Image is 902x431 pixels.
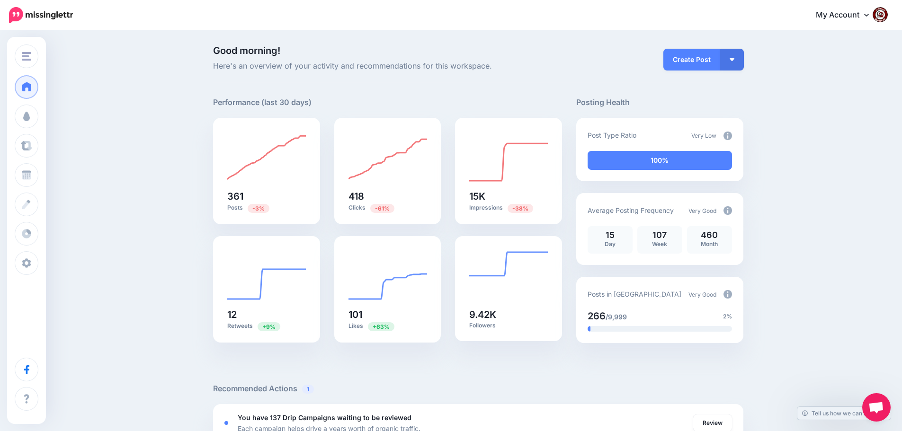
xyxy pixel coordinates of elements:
a: Tell us how we can improve [797,407,891,420]
span: Previous period: 371 [248,204,269,213]
a: Aprire la chat [862,393,891,422]
h5: Performance (last 30 days) [213,97,312,108]
span: Very Good [688,291,716,298]
p: Clicks [348,203,427,212]
p: 15 [592,231,628,239]
span: Previous period: 11 [258,322,280,331]
span: Here's an overview of your activity and recommendations for this workspace. [213,60,562,72]
span: Previous period: 1.08K [370,204,394,213]
p: Posts [227,203,306,212]
h5: 418 [348,192,427,201]
span: /9,999 [606,313,627,321]
p: 107 [642,231,678,239]
img: menu.png [22,52,31,61]
span: Previous period: 62 [368,322,394,331]
p: Followers [469,322,548,329]
span: Good morning! [213,45,280,56]
p: Posts in [GEOGRAPHIC_DATA] [588,289,681,299]
span: Month [701,240,718,247]
p: Likes [348,322,427,331]
img: Missinglettr [9,7,73,23]
span: Very Low [691,132,716,139]
div: <div class='status-dot small red margin-right'></div>Error [224,421,228,425]
span: Week [652,240,667,247]
span: 266 [588,310,606,322]
p: Average Posting Frequency [588,205,674,216]
div: 2% of your posts in the last 30 days have been from Drip Campaigns [588,326,590,332]
h5: 15K [469,192,548,201]
span: Previous period: 24.4K [508,204,533,213]
p: Impressions [469,203,548,212]
img: info-circle-grey.png [723,132,732,140]
img: info-circle-grey.png [723,290,732,299]
a: My Account [806,4,888,27]
img: info-circle-grey.png [723,206,732,215]
p: 460 [692,231,727,239]
span: Very Good [688,207,716,214]
b: You have 137 Drip Campaigns waiting to be reviewed [238,413,411,422]
h5: Recommended Actions [213,383,743,395]
h5: 361 [227,192,306,201]
h5: 101 [348,310,427,319]
p: Post Type Ratio [588,130,636,141]
img: arrow-down-white.png [730,58,734,61]
h5: 9.42K [469,310,548,319]
h5: 12 [227,310,306,319]
span: 1 [302,385,314,394]
span: 2% [723,312,732,321]
p: Retweets [227,322,306,331]
div: 100% of your posts in the last 30 days have been from Drip Campaigns [588,151,732,170]
a: Create Post [663,49,720,70]
span: Day [605,240,616,247]
h5: Posting Health [576,97,743,108]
